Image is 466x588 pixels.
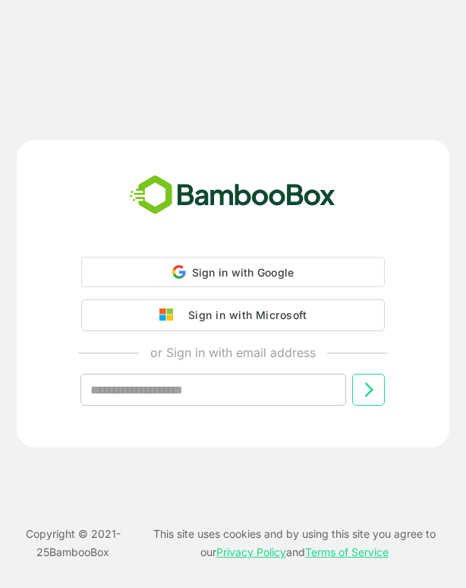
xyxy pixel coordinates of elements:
[181,305,307,325] div: Sign in with Microsoft
[216,545,286,558] a: Privacy Policy
[150,343,316,362] p: or Sign in with email address
[81,299,385,331] button: Sign in with Microsoft
[192,266,294,279] span: Sign in with Google
[305,545,389,558] a: Terms of Service
[121,170,344,220] img: bamboobox
[15,525,131,561] p: Copyright © 2021- 25 BambooBox
[159,308,181,322] img: google
[131,525,458,561] p: This site uses cookies and by using this site you agree to our and
[81,257,385,287] div: Sign in with Google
